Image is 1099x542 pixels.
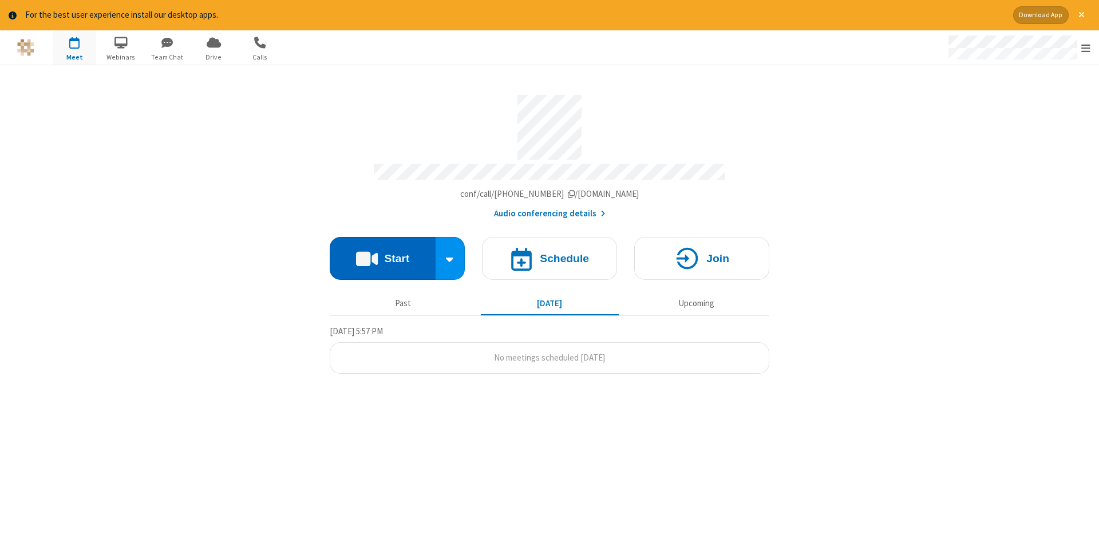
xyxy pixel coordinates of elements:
[1073,6,1090,24] button: Close alert
[634,237,769,280] button: Join
[53,52,96,62] span: Meet
[494,207,606,220] button: Audio conferencing details
[460,188,639,199] span: Copy my meeting room link
[25,9,1005,22] div: For the best user experience install our desktop apps.
[384,253,409,264] h4: Start
[330,86,769,220] section: Account details
[330,237,436,280] button: Start
[460,188,639,201] button: Copy my meeting room linkCopy my meeting room link
[482,237,617,280] button: Schedule
[239,52,282,62] span: Calls
[192,52,235,62] span: Drive
[540,253,589,264] h4: Schedule
[334,293,472,315] button: Past
[436,237,465,280] div: Start conference options
[4,30,47,65] button: Logo
[938,30,1099,65] div: Open menu
[627,293,765,315] button: Upcoming
[494,352,605,363] span: No meetings scheduled [DATE]
[330,325,769,374] section: Today's Meetings
[17,39,34,56] img: QA Selenium DO NOT DELETE OR CHANGE
[1013,6,1069,24] button: Download App
[100,52,143,62] span: Webinars
[146,52,189,62] span: Team Chat
[706,253,729,264] h4: Join
[330,326,383,337] span: [DATE] 5:57 PM
[481,293,619,315] button: [DATE]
